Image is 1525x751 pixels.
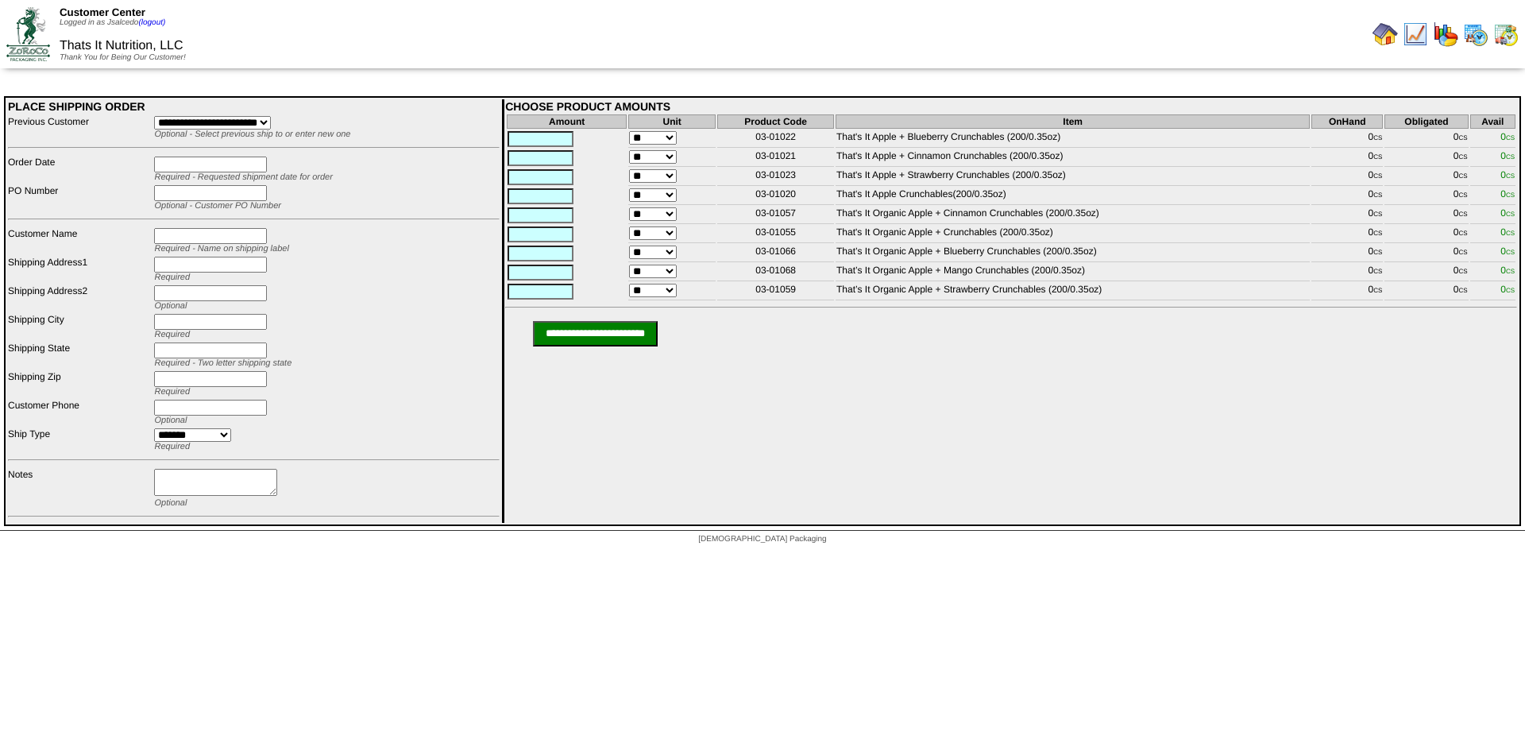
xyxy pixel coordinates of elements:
[1459,230,1468,237] span: CS
[717,245,834,262] td: 03-01066
[1311,226,1383,243] td: 0
[717,149,834,167] td: 03-01021
[7,370,152,397] td: Shipping Zip
[7,342,152,369] td: Shipping State
[1384,168,1468,186] td: 0
[154,273,190,282] span: Required
[836,168,1310,186] td: That's It Apple + Strawberry Crunchables (200/0.35oz)
[717,188,834,205] td: 03-01020
[1384,283,1468,300] td: 0
[7,285,152,312] td: Shipping Address2
[628,114,716,129] th: Unit
[1506,153,1515,161] span: CS
[7,256,152,283] td: Shipping Address1
[60,39,183,52] span: Thats It Nutrition, LLC
[1373,211,1382,218] span: CS
[60,53,186,62] span: Thank You for Being Our Customer!
[1506,268,1515,275] span: CS
[1459,287,1468,294] span: CS
[154,130,350,139] span: Optional - Select previous ship to or enter new one
[717,114,834,129] th: Product Code
[1506,287,1515,294] span: CS
[7,313,152,340] td: Shipping City
[1311,283,1383,300] td: 0
[7,184,152,211] td: PO Number
[717,264,834,281] td: 03-01068
[1500,150,1515,161] span: 0
[505,100,1517,113] div: CHOOSE PRODUCT AMOUNTS
[1500,226,1515,238] span: 0
[836,264,1310,281] td: That’s It Organic Apple + Mango Crunchables (200/0.35oz)
[1433,21,1458,47] img: graph.gif
[1373,287,1382,294] span: CS
[1463,21,1488,47] img: calendarprod.gif
[1311,207,1383,224] td: 0
[1506,134,1515,141] span: CS
[138,18,165,27] a: (logout)
[836,114,1310,129] th: Item
[7,227,152,254] td: Customer Name
[1459,134,1468,141] span: CS
[1506,211,1515,218] span: CS
[1373,153,1382,161] span: CS
[717,207,834,224] td: 03-01057
[836,283,1310,300] td: That’s It Organic Apple + Strawberry Crunchables (200/0.35oz)
[1459,153,1468,161] span: CS
[836,130,1310,148] td: That's It Apple + Blueberry Crunchables (200/0.35oz)
[1373,230,1382,237] span: CS
[154,498,187,508] span: Optional
[717,168,834,186] td: 03-01023
[60,18,165,27] span: Logged in as Jsalcedo
[6,7,50,60] img: ZoRoCo_Logo(Green%26Foil)%20jpg.webp
[1373,192,1382,199] span: CS
[1493,21,1519,47] img: calendarinout.gif
[154,416,187,425] span: Optional
[1384,226,1468,243] td: 0
[1384,207,1468,224] td: 0
[1459,192,1468,199] span: CS
[1506,249,1515,256] span: CS
[1311,168,1383,186] td: 0
[1373,249,1382,256] span: CS
[7,115,152,140] td: Previous Customer
[1500,169,1515,180] span: 0
[836,226,1310,243] td: That's It Organic Apple + Crunchables (200/0.35oz)
[1311,114,1383,129] th: OnHand
[717,283,834,300] td: 03-01059
[1506,172,1515,180] span: CS
[698,535,826,544] span: [DEMOGRAPHIC_DATA] Packaging
[154,442,190,451] span: Required
[1311,245,1383,262] td: 0
[1506,230,1515,237] span: CS
[154,172,332,182] span: Required - Requested shipment date for order
[1506,192,1515,199] span: CS
[836,207,1310,224] td: That's It Organic Apple + Cinnamon Crunchables (200/0.35oz)
[1459,211,1468,218] span: CS
[1500,131,1515,142] span: 0
[1500,284,1515,295] span: 0
[1384,188,1468,205] td: 0
[1384,264,1468,281] td: 0
[154,244,288,254] span: Required - Name on shipping label
[1500,188,1515,199] span: 0
[1470,114,1515,129] th: Avail
[60,6,145,18] span: Customer Center
[154,301,187,311] span: Optional
[7,399,152,426] td: Customer Phone
[1459,172,1468,180] span: CS
[1384,149,1468,167] td: 0
[7,468,152,509] td: Notes
[1311,264,1383,281] td: 0
[836,149,1310,167] td: That's It Apple + Cinnamon Crunchables (200/0.35oz)
[1373,134,1382,141] span: CS
[1373,172,1382,180] span: CS
[1403,21,1428,47] img: line_graph.gif
[1384,130,1468,148] td: 0
[1384,114,1468,129] th: Obligated
[507,114,627,129] th: Amount
[1311,188,1383,205] td: 0
[7,428,152,452] td: Ship Type
[154,358,291,368] span: Required - Two letter shipping state
[154,201,281,211] span: Optional - Customer PO Number
[717,226,834,243] td: 03-01055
